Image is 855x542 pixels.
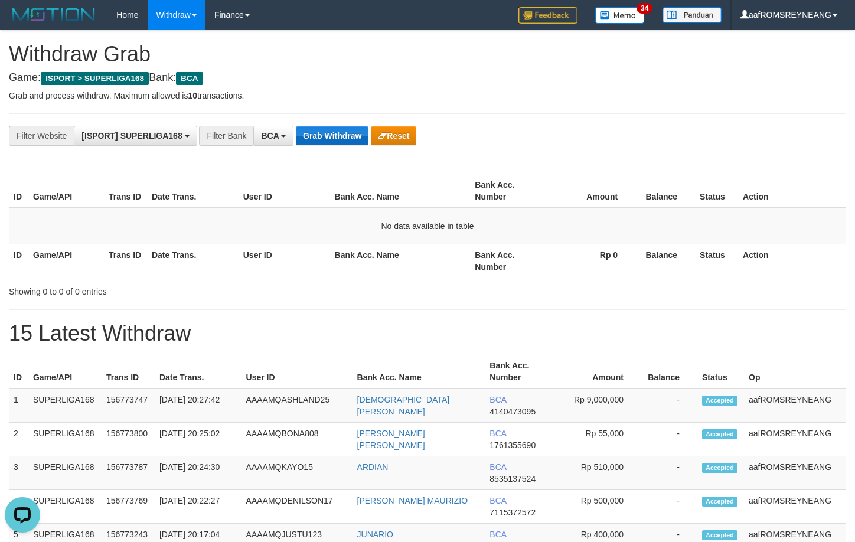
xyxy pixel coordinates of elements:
td: - [641,456,697,490]
td: SUPERLIGA168 [28,423,102,456]
td: [DATE] 20:22:27 [155,490,242,524]
img: Button%20Memo.svg [595,7,645,24]
span: Accepted [702,497,737,507]
th: Status [697,355,744,388]
th: Bank Acc. Name [330,174,471,208]
img: Feedback.jpg [518,7,577,24]
th: Action [738,174,846,208]
span: 34 [637,3,652,14]
td: - [641,490,697,524]
span: Copy 7115372572 to clipboard [489,508,536,517]
h1: 15 Latest Withdraw [9,322,846,345]
th: Game/API [28,174,104,208]
a: ARDIAN [357,462,389,472]
a: [PERSON_NAME] MAURIZIO [357,496,468,505]
td: AAAAMQDENILSON17 [242,490,353,524]
th: Op [744,355,846,388]
th: Trans ID [104,244,147,277]
span: Accepted [702,530,737,540]
th: Game/API [28,355,102,388]
th: Amount [556,355,641,388]
td: Rp 55,000 [556,423,641,456]
a: [DEMOGRAPHIC_DATA][PERSON_NAME] [357,395,450,416]
td: aafROMSREYNEANG [744,388,846,423]
td: [DATE] 20:27:42 [155,388,242,423]
span: BCA [176,72,203,85]
span: BCA [489,496,506,505]
th: Status [695,174,738,208]
div: Filter Website [9,126,74,146]
td: aafROMSREYNEANG [744,423,846,456]
span: Accepted [702,463,737,473]
td: SUPERLIGA168 [28,456,102,490]
button: [ISPORT] SUPERLIGA168 [74,126,197,146]
span: BCA [261,131,279,141]
th: Status [695,244,738,277]
span: [ISPORT] SUPERLIGA168 [81,131,182,141]
img: panduan.png [663,7,722,23]
td: aafROMSREYNEANG [744,456,846,490]
th: Bank Acc. Number [470,244,546,277]
th: Bank Acc. Name [330,244,471,277]
td: 156773769 [102,490,155,524]
span: Copy 1761355690 to clipboard [489,440,536,450]
td: 2 [9,423,28,456]
th: Balance [635,244,695,277]
h4: Game: Bank: [9,72,846,84]
span: Copy 4140473095 to clipboard [489,407,536,416]
td: AAAAMQBONA808 [242,423,353,456]
td: Rp 9,000,000 [556,388,641,423]
td: AAAAMQASHLAND25 [242,388,353,423]
th: Balance [641,355,697,388]
td: 156773787 [102,456,155,490]
p: Grab and process withdraw. Maximum allowed is transactions. [9,90,846,102]
button: BCA [253,126,293,146]
td: - [641,388,697,423]
th: Date Trans. [147,174,239,208]
th: Date Trans. [147,244,239,277]
td: 156773747 [102,388,155,423]
th: Balance [635,174,695,208]
td: 156773800 [102,423,155,456]
td: - [641,423,697,456]
span: Copy 8535137524 to clipboard [489,474,536,484]
button: Grab Withdraw [296,126,368,145]
th: Trans ID [104,174,147,208]
span: BCA [489,429,506,438]
span: Accepted [702,396,737,406]
th: User ID [242,355,353,388]
td: No data available in table [9,208,846,244]
td: 3 [9,456,28,490]
button: Reset [371,126,416,145]
td: [DATE] 20:25:02 [155,423,242,456]
th: Bank Acc. Number [485,355,556,388]
td: AAAAMQKAYO15 [242,456,353,490]
th: Rp 0 [546,244,635,277]
th: Game/API [28,244,104,277]
th: Action [738,244,846,277]
td: SUPERLIGA168 [28,490,102,524]
th: Bank Acc. Number [470,174,546,208]
th: Amount [546,174,635,208]
td: 4 [9,490,28,524]
img: MOTION_logo.png [9,6,99,24]
th: ID [9,174,28,208]
a: JUNARIO [357,530,393,539]
th: User ID [239,244,330,277]
span: BCA [489,530,506,539]
th: Date Trans. [155,355,242,388]
span: Accepted [702,429,737,439]
th: ID [9,355,28,388]
td: Rp 510,000 [556,456,641,490]
td: 1 [9,388,28,423]
td: Rp 500,000 [556,490,641,524]
td: [DATE] 20:24:30 [155,456,242,490]
button: Open LiveChat chat widget [5,5,40,40]
th: User ID [239,174,330,208]
strong: 10 [188,91,197,100]
span: BCA [489,395,506,404]
span: BCA [489,462,506,472]
td: SUPERLIGA168 [28,388,102,423]
th: Bank Acc. Name [353,355,485,388]
div: Showing 0 to 0 of 0 entries [9,281,347,298]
